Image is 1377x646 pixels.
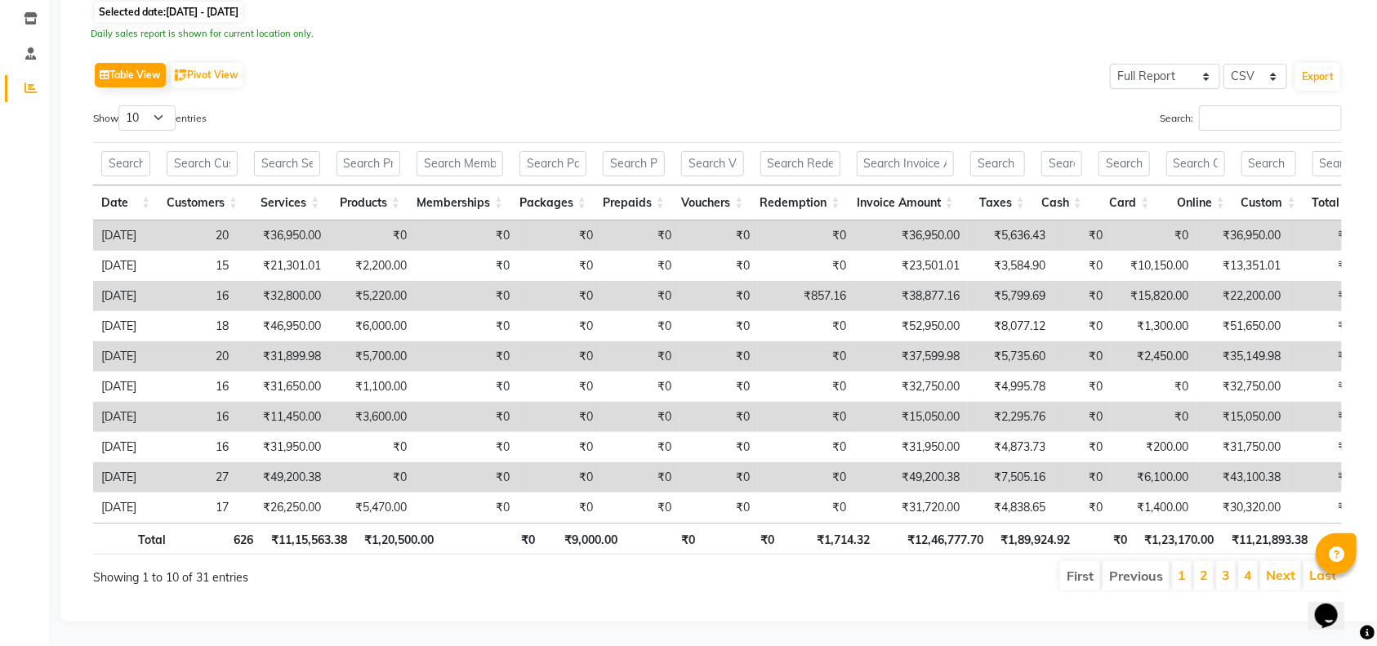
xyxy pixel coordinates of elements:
[415,462,518,492] td: ₹0
[149,492,237,523] td: 17
[1111,341,1197,372] td: ₹2,450.00
[1054,462,1111,492] td: ₹0
[1054,251,1111,281] td: ₹0
[595,185,673,221] th: Prepaids: activate to sort column ascending
[970,151,1025,176] input: Search Taxes
[329,311,415,341] td: ₹6,000.00
[854,402,968,432] td: ₹15,050.00
[171,63,243,87] button: Pivot View
[95,63,166,87] button: Table View
[237,341,329,372] td: ₹31,899.98
[1054,402,1111,432] td: ₹0
[415,372,518,402] td: ₹0
[992,523,1079,555] th: ₹1,89,924.92
[626,523,703,555] th: ₹0
[1289,221,1360,251] td: ₹0
[93,251,149,281] td: [DATE]
[118,105,176,131] select: Showentries
[1041,151,1082,176] input: Search Cash
[758,432,854,462] td: ₹0
[968,462,1054,492] td: ₹7,505.16
[782,523,878,555] th: ₹1,714.32
[1111,402,1197,432] td: ₹0
[415,402,518,432] td: ₹0
[1266,567,1295,583] a: Next
[968,221,1054,251] td: ₹5,636.43
[854,462,968,492] td: ₹49,200.38
[1111,281,1197,311] td: ₹15,820.00
[1233,185,1304,221] th: Custom: activate to sort column ascending
[1111,462,1197,492] td: ₹6,100.00
[758,221,854,251] td: ₹0
[1289,281,1360,311] td: ₹0
[1289,402,1360,432] td: ₹0
[237,311,329,341] td: ₹46,950.00
[854,432,968,462] td: ₹31,950.00
[93,462,149,492] td: [DATE]
[237,402,329,432] td: ₹11,450.00
[518,281,601,311] td: ₹0
[758,402,854,432] td: ₹0
[518,251,601,281] td: ₹0
[680,372,758,402] td: ₹0
[518,341,601,372] td: ₹0
[1054,372,1111,402] td: ₹0
[93,559,599,586] div: Showing 1 to 10 of 31 entries
[518,221,601,251] td: ₹0
[1054,432,1111,462] td: ₹0
[601,251,680,281] td: ₹0
[93,432,149,462] td: [DATE]
[1197,341,1289,372] td: ₹35,149.98
[1054,311,1111,341] td: ₹0
[328,185,408,221] th: Products: activate to sort column ascending
[680,341,758,372] td: ₹0
[329,251,415,281] td: ₹2,200.00
[442,523,544,555] th: ₹0
[1222,523,1316,555] th: ₹11,21,893.38
[854,311,968,341] td: ₹52,950.00
[1197,372,1289,402] td: ₹32,750.00
[1111,251,1197,281] td: ₹10,150.00
[1197,432,1289,462] td: ₹31,750.00
[1166,151,1225,176] input: Search Online
[601,311,680,341] td: ₹0
[415,432,518,462] td: ₹0
[1289,372,1360,402] td: ₹0
[1289,462,1360,492] td: ₹0
[1197,462,1289,492] td: ₹43,100.38
[175,69,187,82] img: pivot.png
[237,372,329,402] td: ₹31,650.00
[1054,221,1111,251] td: ₹0
[415,281,518,311] td: ₹0
[237,432,329,462] td: ₹31,950.00
[601,432,680,462] td: ₹0
[237,251,329,281] td: ₹21,301.01
[1197,492,1289,523] td: ₹30,320.00
[518,462,601,492] td: ₹0
[415,311,518,341] td: ₹0
[1244,567,1252,583] a: 4
[511,185,595,221] th: Packages: activate to sort column ascending
[1054,281,1111,311] td: ₹0
[1200,567,1208,583] a: 2
[149,432,237,462] td: 16
[1111,311,1197,341] td: ₹1,300.00
[1289,251,1360,281] td: ₹0
[1054,341,1111,372] td: ₹0
[758,372,854,402] td: ₹0
[1197,281,1289,311] td: ₹22,200.00
[93,281,149,311] td: [DATE]
[408,185,511,221] th: Memberships: activate to sort column ascending
[91,27,1351,41] div: Daily sales report is shown for current location only.
[681,151,744,176] input: Search Vouchers
[680,251,758,281] td: ₹0
[601,492,680,523] td: ₹0
[237,492,329,523] td: ₹26,250.00
[854,341,968,372] td: ₹37,599.98
[149,311,237,341] td: 18
[1135,523,1222,555] th: ₹1,23,170.00
[854,492,968,523] td: ₹31,720.00
[93,523,174,555] th: Total
[95,2,243,22] span: Selected date:
[1289,432,1360,462] td: ₹0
